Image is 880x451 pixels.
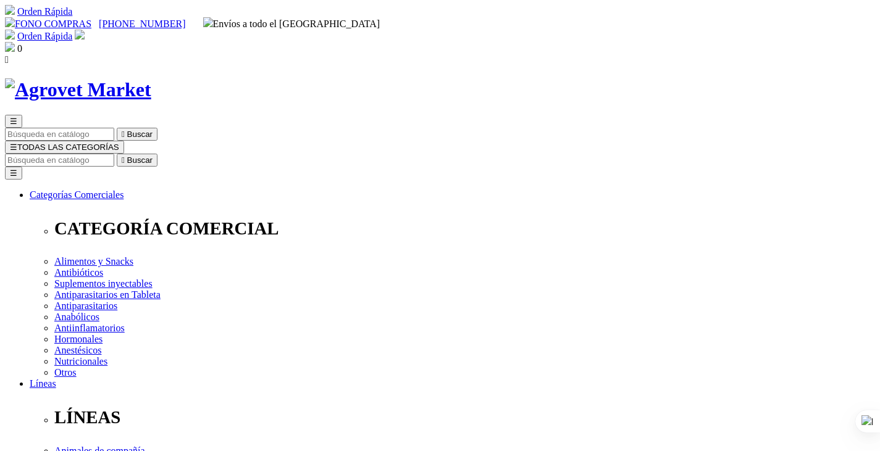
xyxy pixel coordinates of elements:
a: Antiinflamatorios [54,323,125,333]
span: ☰ [10,143,17,152]
a: Orden Rápida [17,6,72,17]
img: Agrovet Market [5,78,151,101]
button: ☰TODAS LAS CATEGORÍAS [5,141,124,154]
button: ☰ [5,115,22,128]
span: 0 [17,43,22,54]
img: shopping-cart.svg [5,5,15,15]
a: Líneas [30,378,56,389]
a: Hormonales [54,334,103,344]
i:  [5,54,9,65]
a: Categorías Comerciales [30,189,124,200]
img: user.svg [75,30,85,39]
img: shopping-bag.svg [5,42,15,52]
a: Acceda a su cuenta de cliente [75,31,85,41]
a: FONO COMPRAS [5,19,91,29]
a: Antiparasitarios [54,300,117,311]
img: delivery-truck.svg [203,17,213,27]
button:  Buscar [117,154,157,167]
a: Alimentos y Snacks [54,256,133,267]
button:  Buscar [117,128,157,141]
i:  [122,130,125,139]
span: ☰ [10,117,17,126]
a: [PHONE_NUMBER] [99,19,185,29]
a: Antibióticos [54,267,103,278]
a: Nutricionales [54,356,107,366]
p: CATEGORÍA COMERCIAL [54,218,875,239]
p: LÍNEAS [54,407,875,428]
a: Anestésicos [54,345,101,355]
a: Orden Rápida [17,31,72,41]
button: ☰ [5,167,22,180]
input: Buscar [5,128,114,141]
a: Otros [54,367,77,378]
img: shopping-cart.svg [5,30,15,39]
i:  [122,155,125,165]
a: Anabólicos [54,312,99,322]
span: Buscar [127,130,153,139]
span: Buscar [127,155,153,165]
img: phone.svg [5,17,15,27]
span: Envíos a todo el [GEOGRAPHIC_DATA] [203,19,380,29]
input: Buscar [5,154,114,167]
a: Antiparasitarios en Tableta [54,289,161,300]
a: Suplementos inyectables [54,278,153,289]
